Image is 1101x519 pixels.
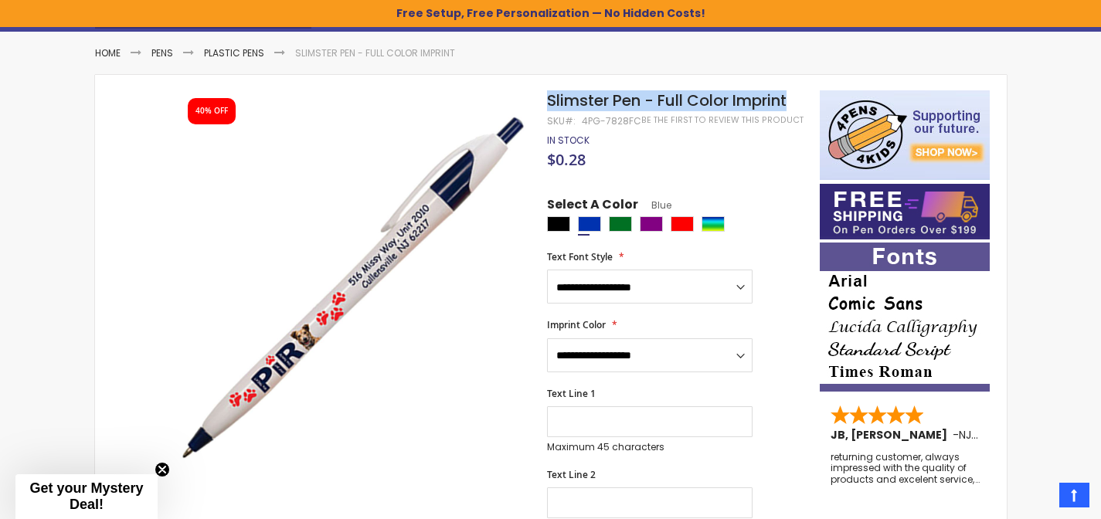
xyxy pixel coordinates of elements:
[641,114,804,126] a: Be the first to review this product
[547,196,638,217] span: Select A Color
[547,90,787,111] span: Slimster Pen - Full Color Imprint
[820,90,990,180] img: 4pens 4 kids
[547,387,596,400] span: Text Line 1
[820,184,990,239] img: Free shipping on orders over $199
[173,113,526,466] img: slimster-full-color-pen-blue_1.jpg
[547,149,586,170] span: $0.28
[547,134,590,147] div: Availability
[547,114,576,127] strong: SKU
[151,46,173,59] a: Pens
[640,216,663,232] div: Purple
[195,106,228,117] div: 40% OFF
[578,216,601,232] div: Blue
[702,216,725,232] div: Assorted
[95,46,121,59] a: Home
[820,243,990,392] img: font-personalization-examples
[547,441,753,453] p: Maximum 45 characters
[671,216,694,232] div: Red
[547,134,590,147] span: In stock
[547,216,570,232] div: Black
[295,47,455,59] li: Slimster Pen - Full Color Imprint
[582,115,641,127] div: 4PG-7828FC
[547,250,613,263] span: Text Font Style
[155,462,170,477] button: Close teaser
[638,198,671,212] span: Blue
[547,318,606,331] span: Imprint Color
[609,216,632,232] div: Green
[29,480,143,512] span: Get your Mystery Deal!
[15,474,158,519] div: Get your Mystery Deal!Close teaser
[204,46,264,59] a: Plastic Pens
[547,468,596,481] span: Text Line 2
